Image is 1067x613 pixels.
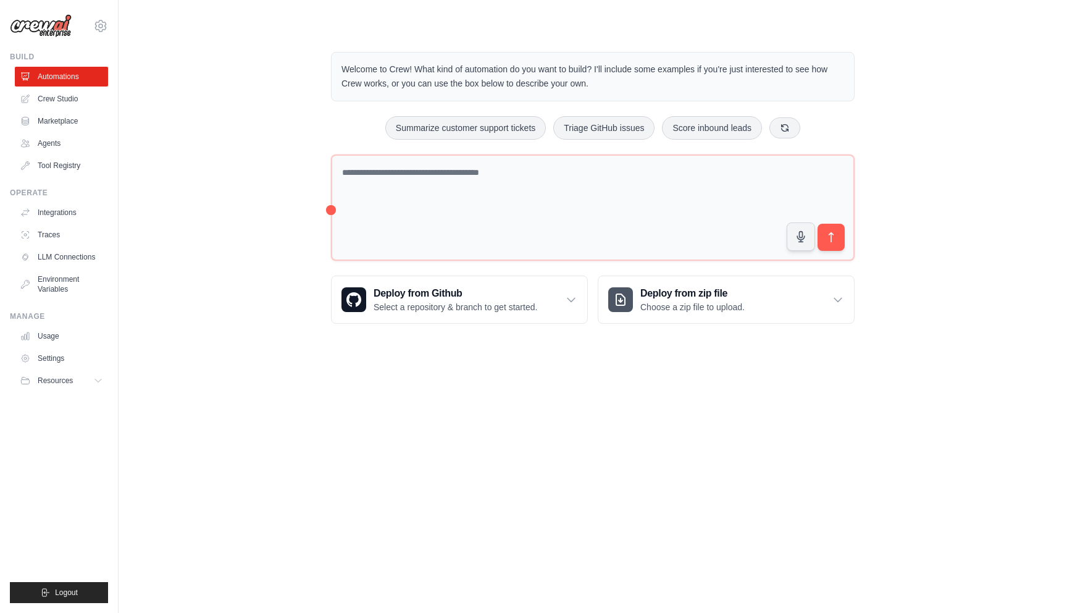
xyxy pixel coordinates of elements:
[10,14,72,38] img: Logo
[640,286,745,301] h3: Deploy from zip file
[662,116,762,140] button: Score inbound leads
[15,371,108,391] button: Resources
[10,52,108,62] div: Build
[15,156,108,175] a: Tool Registry
[553,116,655,140] button: Triage GitHub issues
[15,89,108,109] a: Crew Studio
[55,588,78,598] span: Logout
[15,269,108,299] a: Environment Variables
[15,326,108,346] a: Usage
[15,111,108,131] a: Marketplace
[341,62,844,91] p: Welcome to Crew! What kind of automation do you want to build? I'll include some examples if you'...
[15,247,108,267] a: LLM Connections
[374,301,537,313] p: Select a repository & branch to get started.
[385,116,546,140] button: Summarize customer support tickets
[15,203,108,222] a: Integrations
[10,311,108,321] div: Manage
[374,286,537,301] h3: Deploy from Github
[15,133,108,153] a: Agents
[10,582,108,603] button: Logout
[10,188,108,198] div: Operate
[15,349,108,368] a: Settings
[38,376,73,386] span: Resources
[15,225,108,245] a: Traces
[15,67,108,87] a: Automations
[640,301,745,313] p: Choose a zip file to upload.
